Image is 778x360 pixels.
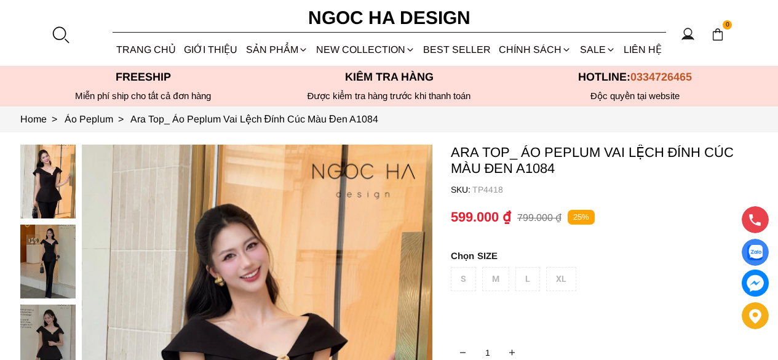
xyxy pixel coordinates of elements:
p: Ara Top_ Áo Peplum Vai Lệch Đính Cúc Màu Đen A1084 [451,145,758,177]
a: Display image [742,239,769,266]
a: GIỚI THIỆU [180,33,242,66]
p: Hotline: [512,71,758,84]
a: SALE [576,33,619,66]
img: Ara Top_ Áo Peplum Vai Lệch Đính Cúc Màu Đen A1084_mini_0 [20,145,76,218]
p: 799.000 ₫ [517,212,562,223]
a: Link to Áo Peplum [65,114,130,124]
div: Miễn phí ship cho tất cả đơn hàng [20,90,266,102]
p: Freeship [20,71,266,84]
a: Link to Home [20,114,65,124]
a: BEST SELLER [419,33,495,66]
a: Ngoc Ha Design [297,3,482,33]
h6: Độc quyền tại website [512,90,758,102]
span: 0 [723,20,732,30]
a: TRANG CHỦ [113,33,180,66]
p: 25% [568,210,595,225]
span: > [47,114,62,124]
p: Được kiểm tra hàng trước khi thanh toán [266,90,512,102]
a: LIÊN HỆ [619,33,665,66]
a: NEW COLLECTION [312,33,419,66]
img: img-CART-ICON-ksit0nf1 [711,28,724,41]
p: SIZE [451,250,758,261]
font: Kiểm tra hàng [345,71,434,83]
span: 0334726465 [630,71,692,83]
p: 599.000 ₫ [451,209,511,225]
a: Link to Ara Top_ Áo Peplum Vai Lệch Đính Cúc Màu Đen A1084 [130,114,378,124]
img: Ara Top_ Áo Peplum Vai Lệch Đính Cúc Màu Đen A1084_mini_1 [20,225,76,298]
span: > [113,114,129,124]
img: Display image [747,245,763,260]
div: Chính sách [495,33,576,66]
a: messenger [742,270,769,297]
p: TP4418 [472,185,758,194]
h6: SKU: [451,185,472,194]
div: SẢN PHẨM [242,33,312,66]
